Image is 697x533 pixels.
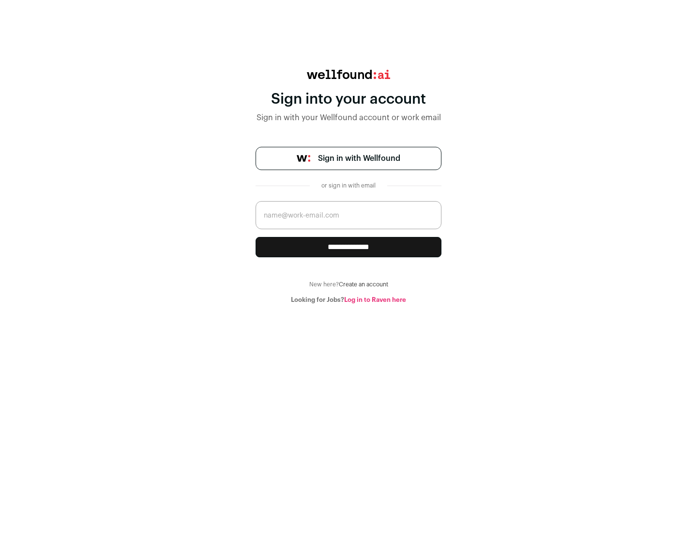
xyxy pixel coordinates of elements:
[256,91,441,108] div: Sign into your account
[307,70,390,79] img: wellfound:ai
[256,281,441,288] div: New here?
[256,296,441,304] div: Looking for Jobs?
[344,297,406,303] a: Log in to Raven here
[318,153,400,164] span: Sign in with Wellfound
[256,147,441,170] a: Sign in with Wellfound
[297,155,310,162] img: wellfound-symbol-flush-black-fb3c872781a75f747ccb3a119075da62bfe97bd399995f84a933054e44a575c4.png
[256,201,441,229] input: name@work-email.com
[339,282,388,287] a: Create an account
[318,182,379,189] div: or sign in with email
[256,112,441,124] div: Sign in with your Wellfound account or work email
